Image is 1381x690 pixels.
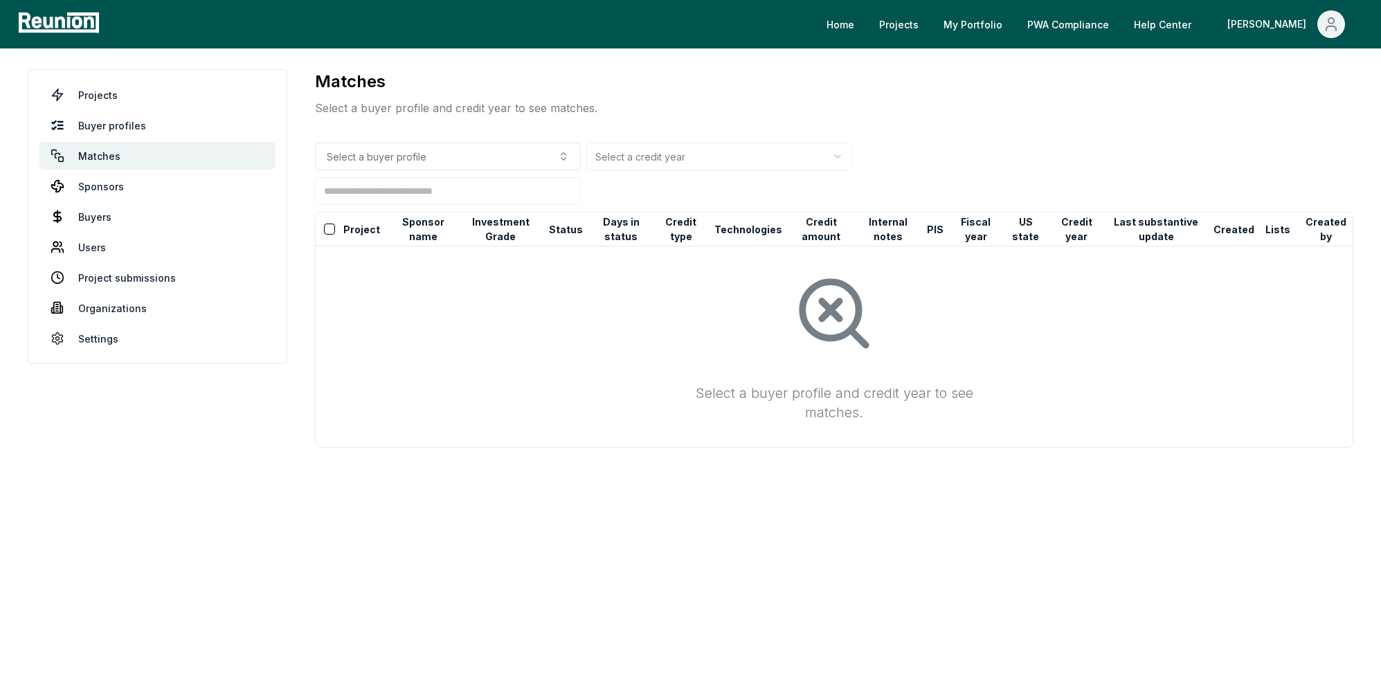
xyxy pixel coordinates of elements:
button: Credit year [1052,215,1102,243]
div: Select a buyer profile and credit year to see matches. [668,383,1000,422]
a: Matches [39,142,276,170]
div: [PERSON_NAME] [1227,10,1312,38]
a: Project submissions [39,264,276,291]
a: My Portfolio [932,10,1013,38]
a: Settings [39,325,276,352]
a: Buyers [39,203,276,230]
button: Investment Grade [460,215,541,243]
button: Credit type [656,215,706,243]
a: Help Center [1123,10,1202,38]
a: Buyer profiles [39,111,276,139]
h3: Matches [315,69,597,94]
span: Select a buyer profile [327,149,426,164]
a: Home [815,10,865,38]
button: Internal notes [858,215,919,243]
button: Sponsor name [391,215,455,243]
a: PWA Compliance [1016,10,1120,38]
nav: Main [815,10,1367,38]
button: Fiscal year [952,215,1000,243]
a: Projects [39,81,276,109]
button: Project [341,215,383,243]
button: Credit amount [791,215,852,243]
a: Organizations [39,294,276,322]
button: [PERSON_NAME] [1216,10,1356,38]
a: Users [39,233,276,261]
button: PIS [924,215,946,243]
button: Last substantive update [1107,215,1205,243]
button: Days in status [591,215,651,243]
button: Technologies [712,215,785,243]
button: Status [546,215,586,243]
button: Created by [1299,215,1353,243]
button: Lists [1263,215,1293,243]
a: Projects [868,10,930,38]
button: US state [1005,215,1046,243]
a: Sponsors [39,172,276,200]
p: Select a buyer profile and credit year to see matches. [315,94,597,122]
button: Created [1211,215,1257,243]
